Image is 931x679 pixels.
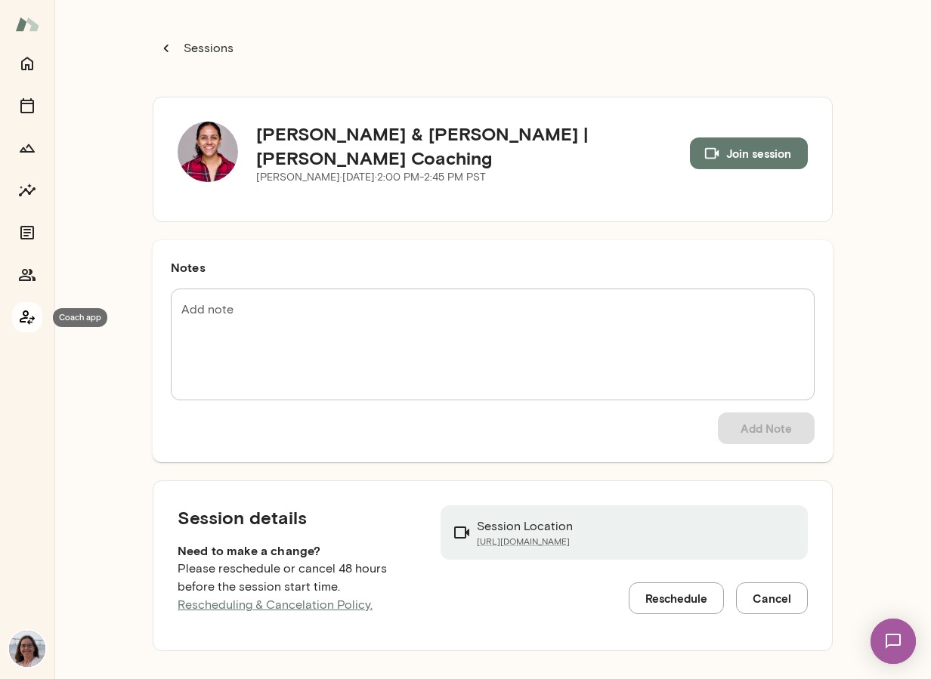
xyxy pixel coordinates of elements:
p: Please reschedule or cancel 48 hours before the session start time. [178,560,416,614]
a: Rescheduling & Cancelation Policy. [178,597,373,612]
button: Members [12,260,42,290]
img: Renate Stoiber [9,631,45,667]
p: Sessions [181,39,234,57]
button: Sessions [153,33,242,63]
button: Documents [12,218,42,248]
button: Join session [690,137,808,169]
button: Insights [12,175,42,205]
button: Reschedule [629,582,724,614]
h5: [PERSON_NAME] & [PERSON_NAME] | [PERSON_NAME] Coaching [256,122,690,170]
img: Mento [15,10,39,39]
h5: Session details [178,505,416,529]
button: Growth Plan [12,133,42,163]
button: Cancel [736,582,808,614]
p: [PERSON_NAME] · [DATE] · 2:00 PM-2:45 PM PST [256,170,690,185]
img: Siddhi Sundar [178,122,238,182]
h6: Need to make a change? [178,542,416,560]
button: Coach app [12,302,42,332]
button: Home [12,48,42,79]
h6: Notes [171,258,815,276]
div: Coach app [53,308,107,327]
button: Sessions [12,91,42,121]
a: [URL][DOMAIN_NAME] [477,535,573,548]
p: Session Location [477,517,573,535]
